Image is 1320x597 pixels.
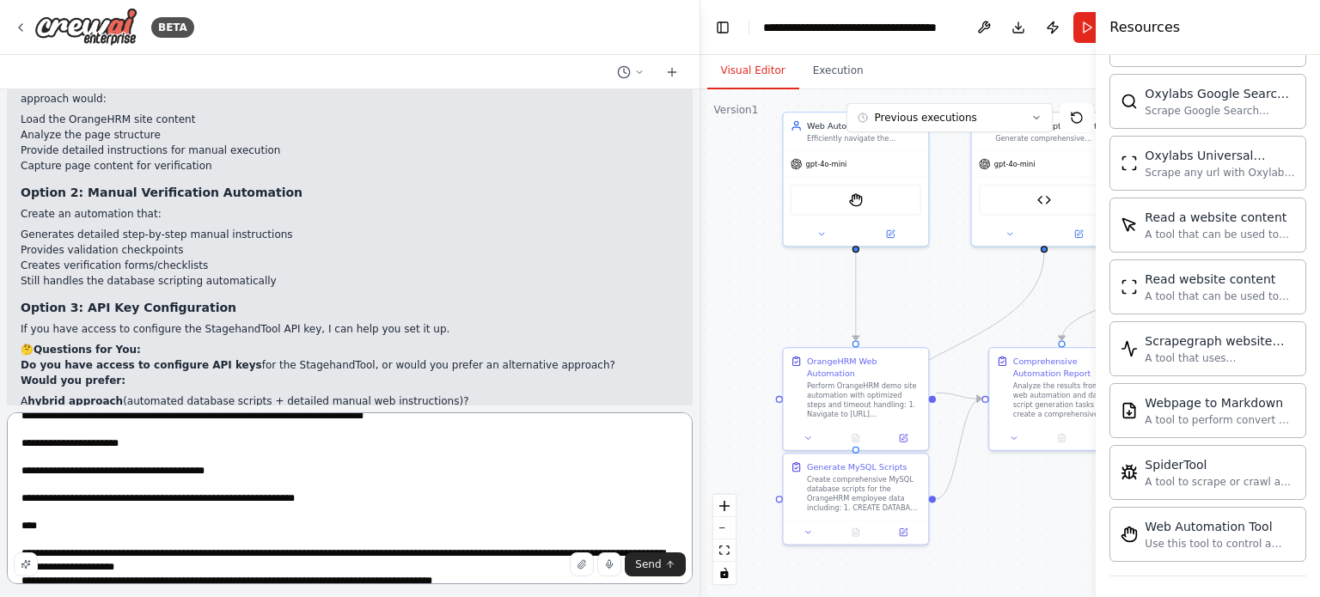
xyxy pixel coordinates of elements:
[1145,228,1295,241] div: A tool that can be used to read a website content.
[21,186,302,199] strong: Option 2: Manual Verification Automation
[848,193,862,207] img: StagehandTool
[846,103,1053,132] button: Previous executions
[1145,104,1295,118] div: Scrape Google Search results with Oxylabs Google Search Scraper
[21,357,679,373] p: for the StagehandTool, or would you prefer an alternative approach?
[807,475,921,513] div: Create comprehensive MySQL database scripts for the OrangeHRM employee data including: 1. CREATE ...
[21,258,679,273] li: Creates verification forms/checklists
[21,242,679,258] li: Provides validation checkpoints
[1145,147,1295,164] div: Oxylabs Universal Scraper tool
[21,143,679,158] li: Provide detailed instructions for manual execution
[1145,351,1295,365] div: A tool that uses Scrapegraph AI to intelligently scrape website content.
[1145,271,1295,288] div: Read website content
[610,62,651,82] button: Switch to previous chat
[635,557,661,571] span: Send
[857,227,923,241] button: Open in side panel
[850,252,1050,446] g: Edge from 0fbfafed-dbac-4bc0-9c40-fe1e463037a8 to 484a3f20-576e-4634-9f5d-df024210e824
[597,552,621,576] button: Click to speak your automation idea
[21,227,679,242] li: Generates detailed step-by-step manual instructions
[807,356,921,379] div: OrangeHRM Web Automation
[1121,340,1138,357] img: ScrapegraphScrapeTool
[713,495,736,584] div: React Flow controls
[713,495,736,517] button: zoom in
[713,517,736,539] button: zoom out
[995,134,1109,143] div: Generate comprehensive MySQL database scripts for creating the OrangeHRM_db database, employee ta...
[807,381,921,419] div: Perform OrangeHRM demo site automation with optimized steps and timeout handling: 1. Navigate to ...
[21,359,262,371] strong: Do you have access to configure API keys
[1109,17,1180,38] h4: Resources
[658,62,686,82] button: Start a new chat
[625,552,685,576] button: Send
[21,206,679,222] p: Create an automation that:
[1012,381,1127,419] div: Analyze the results from both web automation and database script generation tasks to create a com...
[713,539,736,562] button: fit view
[850,252,862,340] g: Edge from 578dcb3b-cee7-471a-9f5d-337ba2f76ae7 to 2908d55e-0ff0-41e7-b666-b227b8a31632
[807,120,921,132] div: Web Automation Specialist
[805,159,846,168] span: gpt-4o-mini
[1121,526,1138,543] img: StagehandTool
[21,76,679,107] p: I can modify the automation to use the available combined with website scraping tools. This appro...
[21,375,125,387] strong: Would you prefer:
[782,453,929,545] div: Generate MySQL ScriptsCreate comprehensive MySQL database scripts for the OrangeHRM employee data...
[1145,332,1295,350] div: Scrapegraph website scraper
[21,127,679,143] li: Analyze the page structure
[993,159,1035,168] span: gpt-4o-mini
[807,134,921,143] div: Efficiently navigate the OrangeHRM demo site, perform login, and add an employee with strict time...
[1145,518,1295,535] div: Web Automation Tool
[1121,278,1138,295] img: ScrapeWebsiteTool
[34,8,137,46] img: Logo
[1121,402,1138,419] img: SerplyWebpageToMarkdownTool
[1145,85,1295,102] div: Oxylabs Google Search Scraper tool
[1012,356,1127,379] div: Comprehensive Automation Report
[883,525,923,539] button: Open in side panel
[21,321,679,337] p: If you have access to configure the StagehandTool API key, I can help you set it up.
[21,301,236,314] strong: Option 3: API Key Configuration
[1036,431,1086,445] button: No output available
[707,53,799,89] button: Visual Editor
[1121,216,1138,234] img: ScrapeElementFromWebsiteTool
[970,112,1117,247] div: Database Script GeneratorGenerate comprehensive MySQL database scripts for creating the OrangeHRM...
[763,19,956,36] nav: breadcrumb
[936,387,981,405] g: Edge from 2908d55e-0ff0-41e7-b666-b227b8a31632 to 0a16fe91-48bc-4a07-b26f-c9410847591a
[1145,537,1295,551] div: Use this tool to control a web browser and interact with websites using natural language. Capabil...
[1145,475,1295,489] div: A tool to scrape or crawl a website and return LLM-ready content.
[782,112,929,247] div: Web Automation SpecialistEfficiently navigate the OrangeHRM demo site, perform login, and add an ...
[830,431,880,445] button: No output available
[1145,289,1295,303] div: A tool that can be used to read a website content.
[570,552,594,576] button: Upload files
[21,158,679,174] li: Capture page content for verification
[1121,464,1138,481] img: SpiderTool
[1145,394,1295,411] div: Webpage to Markdown
[1145,456,1295,473] div: SpiderTool
[21,273,679,289] li: Still handles the database scripting automatically
[799,53,877,89] button: Execution
[27,395,123,407] strong: hybrid approach
[875,111,977,125] span: Previous executions
[714,103,759,117] div: Version 1
[711,15,735,40] button: Hide left sidebar
[1121,93,1138,110] img: OxylabsGoogleSearchScraperTool
[883,431,923,445] button: Open in side panel
[151,17,194,38] div: BETA
[713,562,736,584] button: toggle interactivity
[987,347,1134,451] div: Comprehensive Automation ReportAnalyze the results from both web automation and database script g...
[782,347,929,451] div: OrangeHRM Web AutomationPerform OrangeHRM demo site automation with optimized steps and timeout h...
[1045,227,1111,241] button: Open in side panel
[1145,209,1295,226] div: Read a website content
[14,552,38,576] button: Improve this prompt
[807,461,907,473] div: Generate MySQL Scripts
[1036,193,1050,207] img: MySQL Script Generator
[1145,413,1295,427] div: A tool to perform convert a webpage to markdown to make it easier for LLMs to understand
[830,525,880,539] button: No output available
[21,112,679,127] li: Load the OrangeHRM site content
[1145,166,1295,180] div: Scrape any url with Oxylabs Universal Scraper
[936,393,981,504] g: Edge from 484a3f20-576e-4634-9f5d-df024210e824 to 0a16fe91-48bc-4a07-b26f-c9410847591a
[21,342,679,357] h2: 🤔
[21,393,679,409] li: A (automated database scripts + detailed manual web instructions)?
[34,344,141,356] strong: Questions for You:
[1121,155,1138,172] img: OxylabsUniversalScraperTool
